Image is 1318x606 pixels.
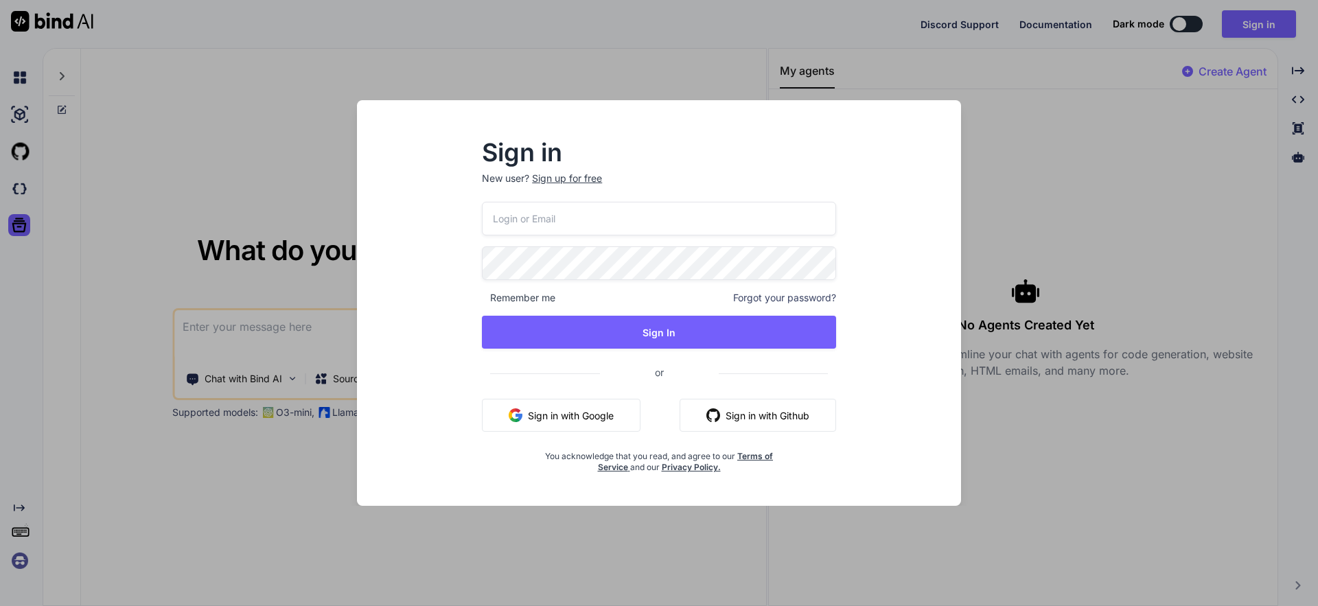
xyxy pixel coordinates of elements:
[598,451,774,472] a: Terms of Service
[662,462,721,472] a: Privacy Policy.
[482,172,836,202] p: New user?
[482,399,640,432] button: Sign in with Google
[482,141,836,163] h2: Sign in
[482,202,836,235] input: Login or Email
[680,399,836,432] button: Sign in with Github
[532,172,602,185] div: Sign up for free
[509,408,522,422] img: google
[482,291,555,305] span: Remember me
[482,316,836,349] button: Sign In
[600,356,719,389] span: or
[541,443,777,473] div: You acknowledge that you read, and agree to our and our
[706,408,720,422] img: github
[733,291,836,305] span: Forgot your password?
